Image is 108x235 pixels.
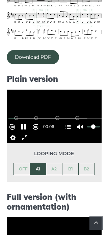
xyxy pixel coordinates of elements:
[7,74,102,84] h2: Plain version
[7,192,102,212] h2: Full version (with ornamentation)
[13,150,95,158] span: Looping mode
[14,163,30,175] a: OFF
[7,50,59,64] a: Download PDF
[79,163,94,175] a: B2
[46,163,62,175] a: A2
[62,163,78,175] a: B1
